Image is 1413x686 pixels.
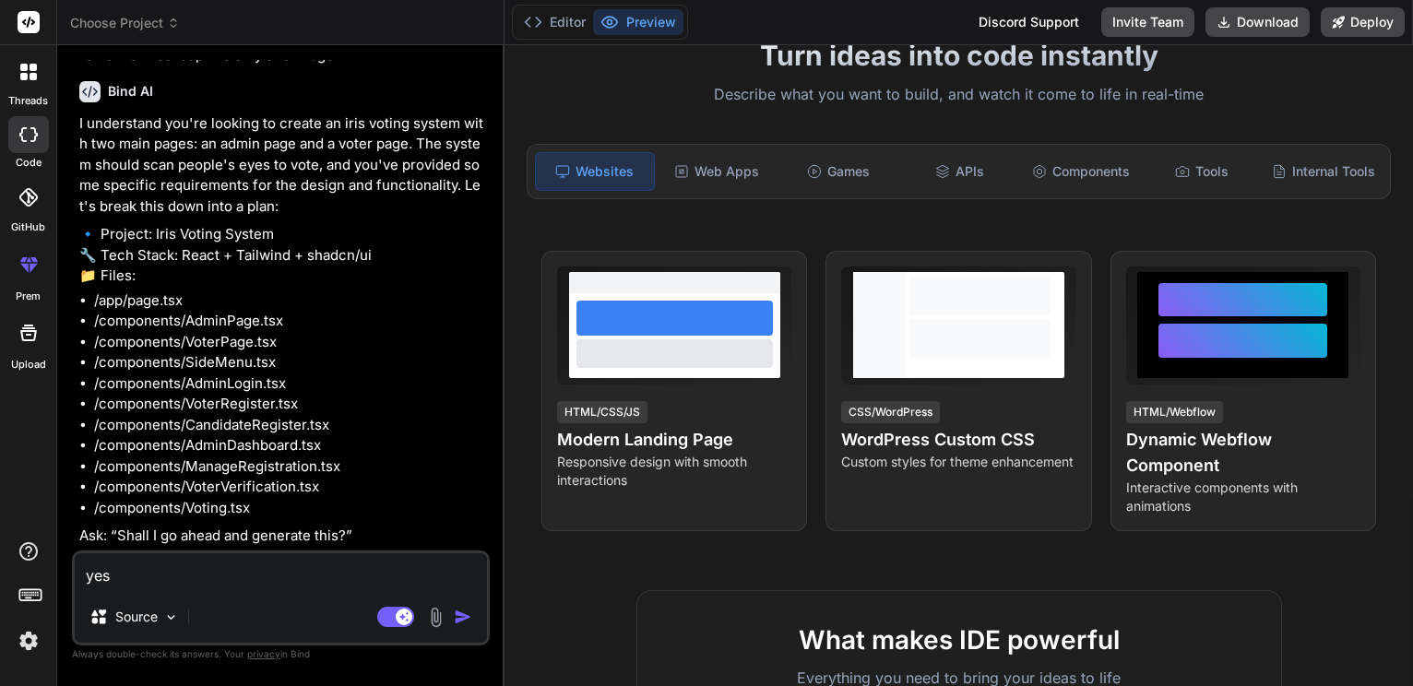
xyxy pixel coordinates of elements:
div: Games [779,152,896,191]
div: Components [1022,152,1139,191]
div: HTML/CSS/JS [557,401,647,423]
li: /components/AdminLogin.tsx [94,373,486,395]
p: Describe what you want to build, and watch it come to life in real-time [516,83,1402,107]
div: Discord Support [968,7,1090,37]
span: privacy [247,648,280,659]
label: GitHub [11,219,45,235]
h6: Bind AI [108,82,153,101]
div: Websites [535,152,654,191]
li: /components/AdminPage.tsx [94,311,486,332]
label: Upload [11,357,46,373]
label: prem [16,289,41,304]
button: Download [1205,7,1310,37]
li: /components/VoterPage.tsx [94,332,486,353]
li: /components/CandidateRegister.tsx [94,415,486,436]
h2: What makes IDE powerful [667,621,1252,659]
li: /app/page.tsx [94,290,486,312]
div: Internal Tools [1265,152,1383,191]
li: /components/VoterRegister.tsx [94,394,486,415]
p: Always double-check its answers. Your in Bind [72,645,490,663]
p: Custom styles for theme enhancement [841,453,1075,471]
img: settings [13,625,44,656]
p: 🔹 Project: Iris Voting System 🔧 Tech Stack: React + Tailwind + shadcn/ui 📁 Files: [79,224,486,287]
div: Web Apps [659,152,776,191]
li: /components/Voting.tsx [94,498,486,519]
div: HTML/Webflow [1126,401,1223,423]
p: I understand you're looking to create an iris voting system with two main pages: an admin page an... [79,113,486,218]
li: /components/ManageRegistration.tsx [94,456,486,478]
img: Pick Models [163,609,179,625]
h4: WordPress Custom CSS [841,427,1075,453]
p: Ask: “Shall I go ahead and generate this?” [79,526,486,547]
li: /components/SideMenu.tsx [94,352,486,373]
button: Invite Team [1101,7,1194,37]
p: Responsive design with smooth interactions [557,453,791,490]
label: code [16,155,42,171]
div: Tools [1144,152,1261,191]
li: /components/AdminDashboard.tsx [94,435,486,456]
button: Editor [517,9,593,35]
img: attachment [425,607,446,628]
div: APIs [901,152,1018,191]
p: Interactive components with animations [1126,479,1360,515]
label: threads [8,93,48,109]
div: CSS/WordPress [841,401,940,423]
li: /components/VoterVerification.tsx [94,477,486,498]
h1: Turn ideas into code instantly [516,39,1402,72]
button: Deploy [1321,7,1405,37]
h4: Dynamic Webflow Component [1126,427,1360,479]
h4: Modern Landing Page [557,427,791,453]
button: Preview [593,9,683,35]
textarea: yes [75,553,487,591]
p: Source [115,608,158,626]
img: icon [454,608,472,626]
span: Choose Project [70,14,180,32]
